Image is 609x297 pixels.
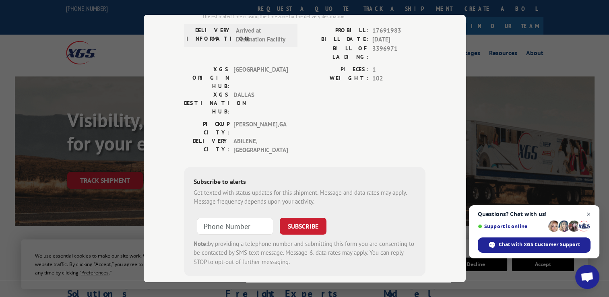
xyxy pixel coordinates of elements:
[305,26,368,35] label: PROBILL:
[478,223,545,229] span: Support is online
[194,239,416,266] div: by providing a telephone number and submitting this form you are consenting to be contacted by SM...
[372,44,425,61] span: 3396971
[233,136,288,155] span: ABILENE , [GEOGRAPHIC_DATA]
[233,90,288,115] span: DALLAS
[184,65,229,90] label: XGS ORIGIN HUB:
[202,12,425,20] div: The estimated time is using the time zone for the delivery destination.
[184,90,229,115] label: XGS DESTINATION HUB:
[305,74,368,83] label: WEIGHT:
[575,265,599,289] div: Open chat
[184,136,229,155] label: DELIVERY CITY:
[584,209,594,219] span: Close chat
[372,65,425,74] span: 1
[305,44,368,61] label: BILL OF LADING:
[236,26,290,44] span: Arrived at Destination Facility
[372,74,425,83] span: 102
[478,211,590,217] span: Questions? Chat with us!
[233,120,288,136] span: [PERSON_NAME] , GA
[372,26,425,35] span: 17691983
[305,35,368,44] label: BILL DATE:
[305,65,368,74] label: PIECES:
[499,241,580,248] span: Chat with XGS Customer Support
[280,217,326,234] button: SUBSCRIBE
[197,217,273,234] input: Phone Number
[186,26,232,44] label: DELIVERY INFORMATION:
[194,239,208,247] strong: Note:
[194,176,416,188] div: Subscribe to alerts
[194,188,416,206] div: Get texted with status updates for this shipment. Message and data rates may apply. Message frequ...
[478,237,590,253] div: Chat with XGS Customer Support
[372,35,425,44] span: [DATE]
[184,120,229,136] label: PICKUP CITY:
[233,65,288,90] span: [GEOGRAPHIC_DATA]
